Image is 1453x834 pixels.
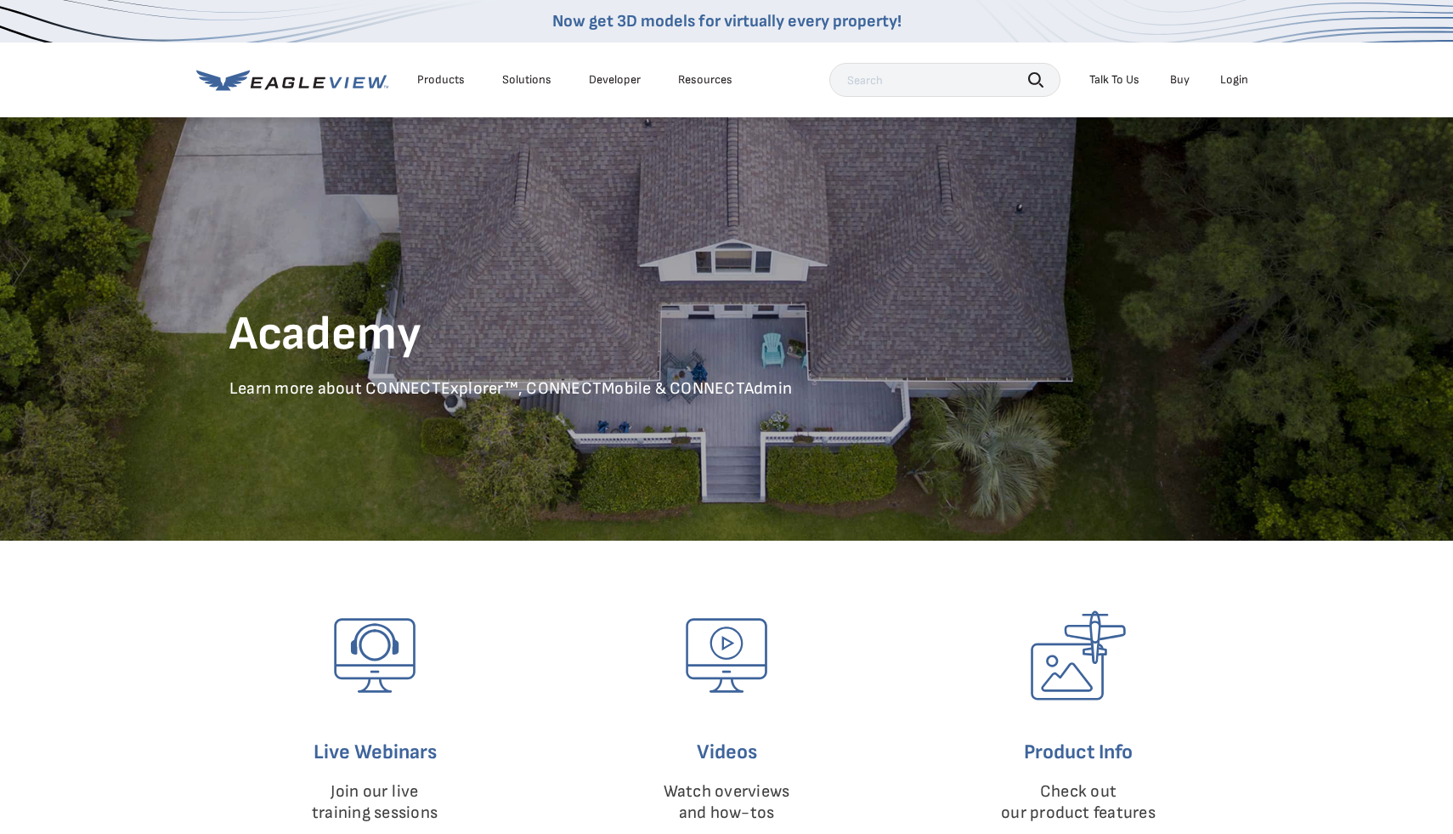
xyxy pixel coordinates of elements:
[678,72,732,88] div: Resources
[417,72,465,88] div: Products
[229,305,1224,365] h1: Academy
[229,378,1224,400] p: Learn more about CONNECTExplorer™, CONNECTMobile & CONNECTAdmin
[829,63,1060,97] input: Search
[581,781,872,824] p: Watch overviews and how-tos
[1089,72,1139,88] div: Talk To Us
[589,72,641,88] a: Developer
[581,736,872,769] h6: Videos
[229,781,520,824] p: Join our live training sessions
[552,11,902,31] a: Now get 3D models for virtually every property!
[933,781,1224,824] p: Check out our product features
[933,736,1224,769] h6: Product Info
[229,736,520,769] h6: Live Webinars
[502,72,551,88] div: Solutions
[1220,72,1248,88] div: Login
[1170,72,1190,88] a: Buy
